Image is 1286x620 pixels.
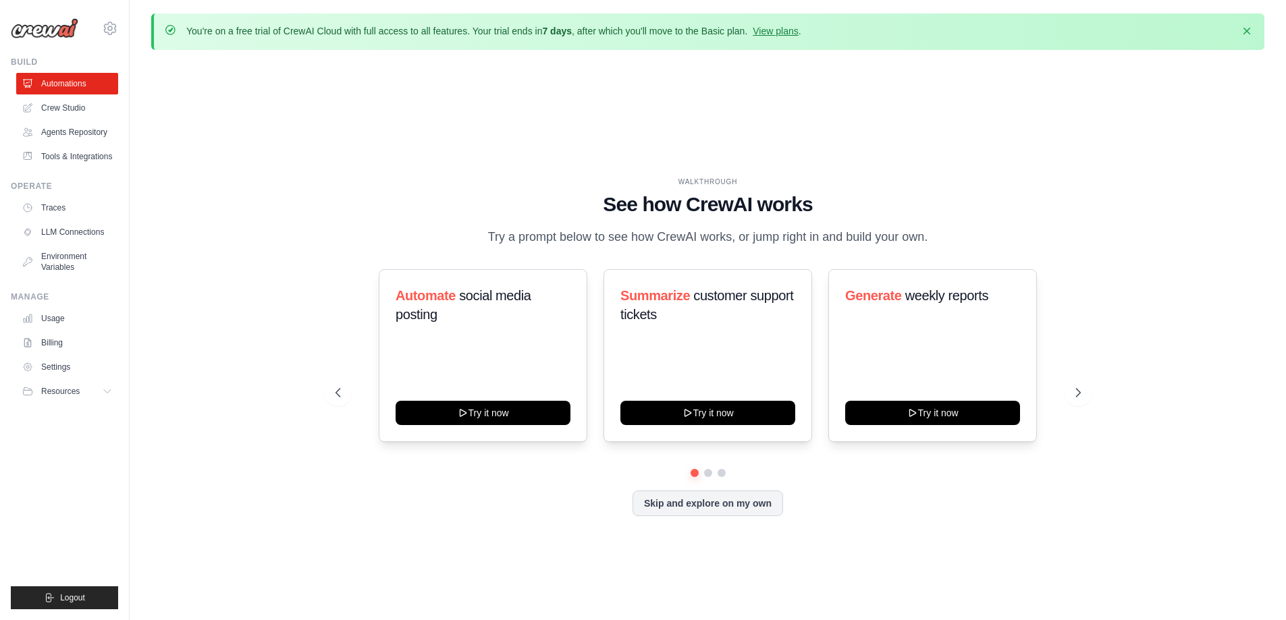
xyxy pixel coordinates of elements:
[396,401,570,425] button: Try it now
[60,592,85,603] span: Logout
[11,181,118,192] div: Operate
[753,26,798,36] a: View plans
[845,401,1020,425] button: Try it now
[16,308,118,329] a: Usage
[16,246,118,278] a: Environment Variables
[11,291,118,302] div: Manage
[16,146,118,167] a: Tools & Integrations
[16,97,118,119] a: Crew Studio
[620,401,795,425] button: Try it now
[11,57,118,67] div: Build
[16,221,118,243] a: LLM Connections
[16,197,118,219] a: Traces
[11,18,78,38] img: Logo
[41,386,80,397] span: Resources
[1218,555,1286,620] iframe: Chat Widget
[186,24,801,38] p: You're on a free trial of CrewAI Cloud with full access to all features. Your trial ends in , aft...
[336,192,1081,217] h1: See how CrewAI works
[542,26,572,36] strong: 7 days
[396,288,456,303] span: Automate
[481,227,935,247] p: Try a prompt below to see how CrewAI works, or jump right in and build your own.
[336,177,1081,187] div: WALKTHROUGH
[396,288,531,322] span: social media posting
[845,288,902,303] span: Generate
[905,288,988,303] span: weekly reports
[620,288,793,322] span: customer support tickets
[620,288,690,303] span: Summarize
[16,73,118,94] a: Automations
[16,332,118,354] a: Billing
[11,586,118,609] button: Logout
[16,356,118,378] a: Settings
[16,121,118,143] a: Agents Repository
[633,490,783,516] button: Skip and explore on my own
[16,381,118,402] button: Resources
